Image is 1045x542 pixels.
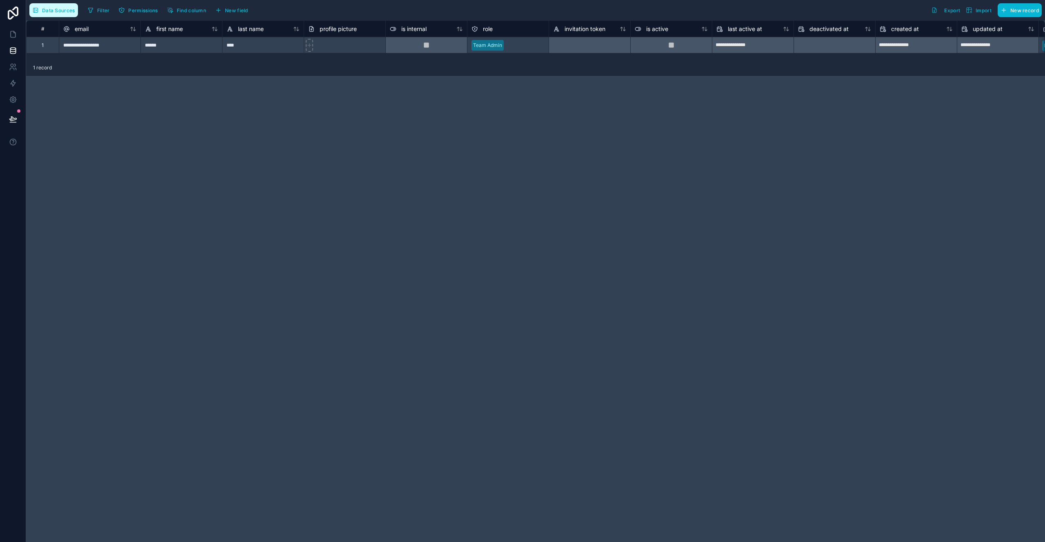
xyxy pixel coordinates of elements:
button: Export [928,3,963,17]
a: Permissions [116,4,164,16]
button: Permissions [116,4,160,16]
span: Export [944,7,960,13]
span: last active at [728,25,762,33]
button: Find column [164,4,209,16]
span: is active [646,25,668,33]
span: updated at [973,25,1003,33]
span: New record [1010,7,1039,13]
a: New record [994,3,1042,17]
span: Find column [177,7,206,13]
span: New field [225,7,248,13]
button: New field [212,4,251,16]
span: Filter [97,7,110,13]
span: is internal [401,25,427,33]
span: invitation token [565,25,605,33]
div: Team Admin [473,42,502,49]
span: created at [891,25,919,33]
span: deactivated at [809,25,849,33]
div: # [33,26,53,32]
button: Filter [84,4,113,16]
span: 1 record [33,64,52,71]
span: Import [976,7,992,13]
button: Import [963,3,994,17]
button: New record [998,3,1042,17]
span: last name [238,25,264,33]
button: Data Sources [29,3,78,17]
span: Data Sources [42,7,75,13]
span: Permissions [128,7,158,13]
span: email [75,25,89,33]
span: profile picture [320,25,357,33]
span: first name [156,25,183,33]
div: 1 [42,42,44,49]
span: role [483,25,493,33]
